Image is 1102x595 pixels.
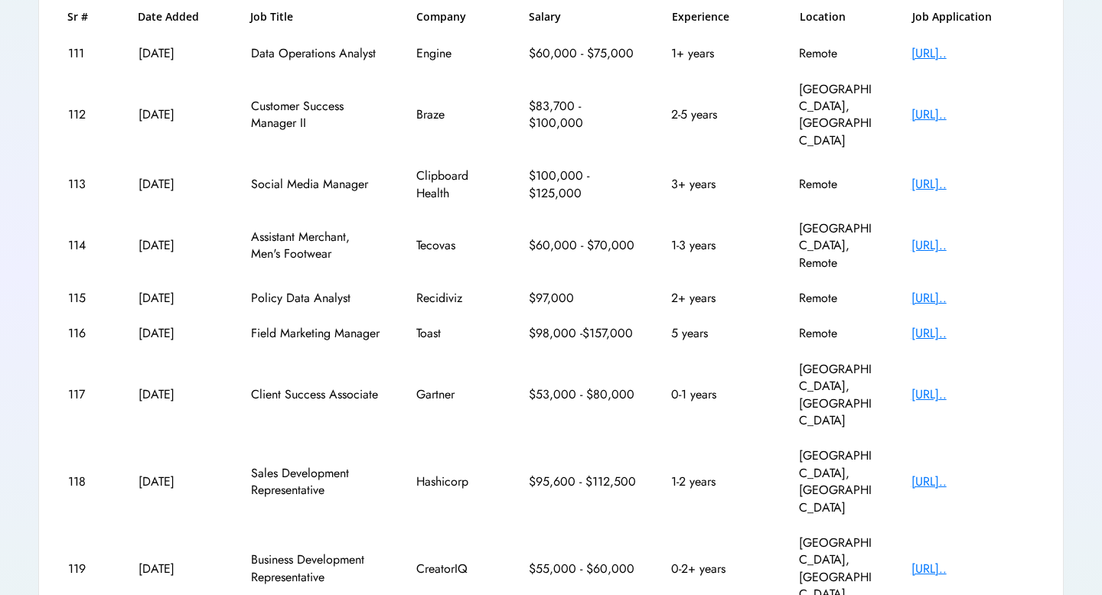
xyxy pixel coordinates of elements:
[251,386,381,403] div: Client Success Associate
[912,9,1035,24] h6: Job Application
[911,473,1034,490] div: [URL]..
[416,290,493,307] div: Recidiviz
[911,237,1034,254] div: [URL]..
[416,45,493,62] div: Engine
[529,9,636,24] h6: Salary
[911,106,1034,123] div: [URL]..
[68,176,103,193] div: 113
[671,473,763,490] div: 1-2 years
[911,561,1034,577] div: [URL]..
[416,9,493,24] h6: Company
[139,561,215,577] div: [DATE]
[68,45,103,62] div: 111
[139,325,215,342] div: [DATE]
[139,473,215,490] div: [DATE]
[799,81,875,150] div: [GEOGRAPHIC_DATA], [GEOGRAPHIC_DATA]
[529,325,636,342] div: $98,000 -$157,000
[799,220,875,271] div: [GEOGRAPHIC_DATA], Remote
[416,325,493,342] div: Toast
[529,45,636,62] div: $60,000 - $75,000
[139,290,215,307] div: [DATE]
[911,176,1034,193] div: [URL]..
[799,176,875,193] div: Remote
[139,386,215,403] div: [DATE]
[671,176,763,193] div: 3+ years
[68,473,103,490] div: 118
[251,176,381,193] div: Social Media Manager
[671,386,763,403] div: 0-1 years
[139,106,215,123] div: [DATE]
[139,237,215,254] div: [DATE]
[251,98,381,132] div: Customer Success Manager II
[672,9,764,24] h6: Experience
[671,290,763,307] div: 2+ years
[68,561,103,577] div: 119
[529,98,636,132] div: $83,700 - $100,000
[416,473,493,490] div: Hashicorp
[529,237,636,254] div: $60,000 - $70,000
[68,290,103,307] div: 115
[416,106,493,123] div: Braze
[671,561,763,577] div: 0-2+ years
[799,447,875,516] div: [GEOGRAPHIC_DATA], [GEOGRAPHIC_DATA]
[529,386,636,403] div: $53,000 - $80,000
[416,386,493,403] div: Gartner
[671,106,763,123] div: 2-5 years
[529,290,636,307] div: $97,000
[416,237,493,254] div: Tecovas
[911,290,1034,307] div: [URL]..
[671,45,763,62] div: 1+ years
[138,9,214,24] h6: Date Added
[251,290,381,307] div: Policy Data Analyst
[251,45,381,62] div: Data Operations Analyst
[68,106,103,123] div: 112
[799,361,875,430] div: [GEOGRAPHIC_DATA], [GEOGRAPHIC_DATA]
[139,45,215,62] div: [DATE]
[68,386,103,403] div: 117
[68,237,103,254] div: 114
[911,45,1034,62] div: [URL]..
[911,325,1034,342] div: [URL]..
[799,45,875,62] div: Remote
[67,9,102,24] h6: Sr #
[416,167,493,202] div: Clipboard Health
[251,551,381,586] div: Business Development Representative
[911,386,1034,403] div: [URL]..
[799,290,875,307] div: Remote
[250,9,293,24] h6: Job Title
[251,325,381,342] div: Field Marketing Manager
[529,473,636,490] div: $95,600 - $112,500
[529,561,636,577] div: $55,000 - $60,000
[799,325,875,342] div: Remote
[671,325,763,342] div: 5 years
[251,229,381,263] div: Assistant Merchant, Men's Footwear
[251,465,381,499] div: Sales Development Representative
[139,176,215,193] div: [DATE]
[416,561,493,577] div: CreatorIQ
[671,237,763,254] div: 1-3 years
[68,325,103,342] div: 116
[529,167,636,202] div: $100,000 - $125,000
[800,9,876,24] h6: Location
